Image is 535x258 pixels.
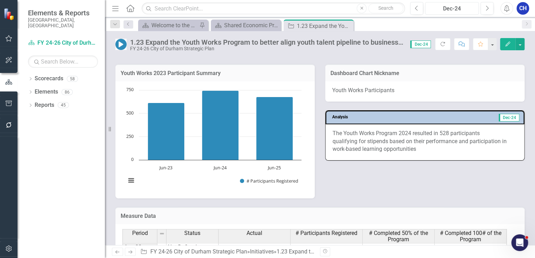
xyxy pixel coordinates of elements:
[159,244,164,250] img: 8DAGhfEEPCf229AAAAAElFTkSuQmCC
[126,176,136,185] button: View chart menu, Chart
[159,231,165,236] img: 8DAGhfEEPCf229AAAAAElFTkSuQmCC
[499,114,519,121] span: Dec-24
[330,70,519,76] h3: Dashboard Chart Nickname
[267,164,281,171] text: Jun-25
[332,87,394,94] span: Youth Works Participants
[35,75,63,83] a: Scorecards
[62,89,73,95] div: 86
[250,248,274,255] a: Initiatives
[436,230,505,242] span: # Completed 100# of the Program
[142,2,405,15] input: Search ClearPoint...
[364,230,433,242] span: # Completed 50% of the Program
[425,2,479,15] button: Dec-24
[256,97,293,160] path: Jun-25, 677. # Participants Registered.
[126,110,134,116] text: 500
[28,39,98,47] a: FY 24-26 City of Durham Strategic Plan
[121,70,309,76] h3: Youth Works 2023 Participant Summary
[35,88,58,96] a: Elements
[121,213,519,219] h3: Measure Data
[130,46,403,51] div: FY 24-26 City of Durham Strategic Plan
[224,21,279,30] div: Shared Economic Prosperity
[131,156,134,162] text: 0
[148,103,185,160] path: Jun-23, 613. # Participants Registered.
[184,230,200,236] span: Status
[295,230,357,236] span: # Participants Registered
[28,56,98,68] input: Search Below...
[130,38,403,46] div: 1.23 Expand the Youth Works Program to better align youth talent pipeline to business needs
[132,230,148,236] span: Period
[35,101,54,109] a: Reports
[332,115,412,119] h3: Analysis
[159,164,172,171] text: Jun-23
[126,86,134,93] text: 750
[58,102,69,108] div: 45
[3,7,16,21] img: ClearPoint Strategy
[67,76,78,82] div: 58
[28,9,98,17] span: Elements & Reports
[428,5,476,13] div: Dec-24
[213,21,279,30] a: Shared Economic Prosperity
[516,2,529,15] button: CH
[247,230,262,236] span: Actual
[277,248,504,255] div: 1.23 Expand the Youth Works Program to better align youth talent pipeline to business needs
[150,248,247,255] a: FY 24-26 City of Durham Strategic Plan
[115,39,127,50] img: In Progress
[240,178,299,184] button: Show # Participants Registered
[28,17,98,29] small: [GEOGRAPHIC_DATA], [GEOGRAPHIC_DATA]
[122,87,305,191] svg: Interactive chart
[410,40,431,48] span: Dec-24
[122,87,308,191] div: Chart. Highcharts interactive chart.
[140,248,314,256] div: » »
[126,133,134,139] text: 250
[378,5,393,11] span: Search
[202,90,239,160] path: Jun-24, 744. # Participants Registered.
[333,130,517,154] p: The Youth Works Program 2024 resulted in 528 participants qualifying for stipends based on their ...
[213,164,227,171] text: Jun-24
[368,3,403,13] button: Search
[297,22,352,30] div: 1.23 Expand the Youth Works Program to better align youth talent pipeline to business needs
[511,234,528,251] iframe: Intercom live chat
[151,21,198,30] div: Welcome to the FY [DATE]-[DATE] Strategic Plan Landing Page!
[140,21,198,30] a: Welcome to the FY [DATE]-[DATE] Strategic Plan Landing Page!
